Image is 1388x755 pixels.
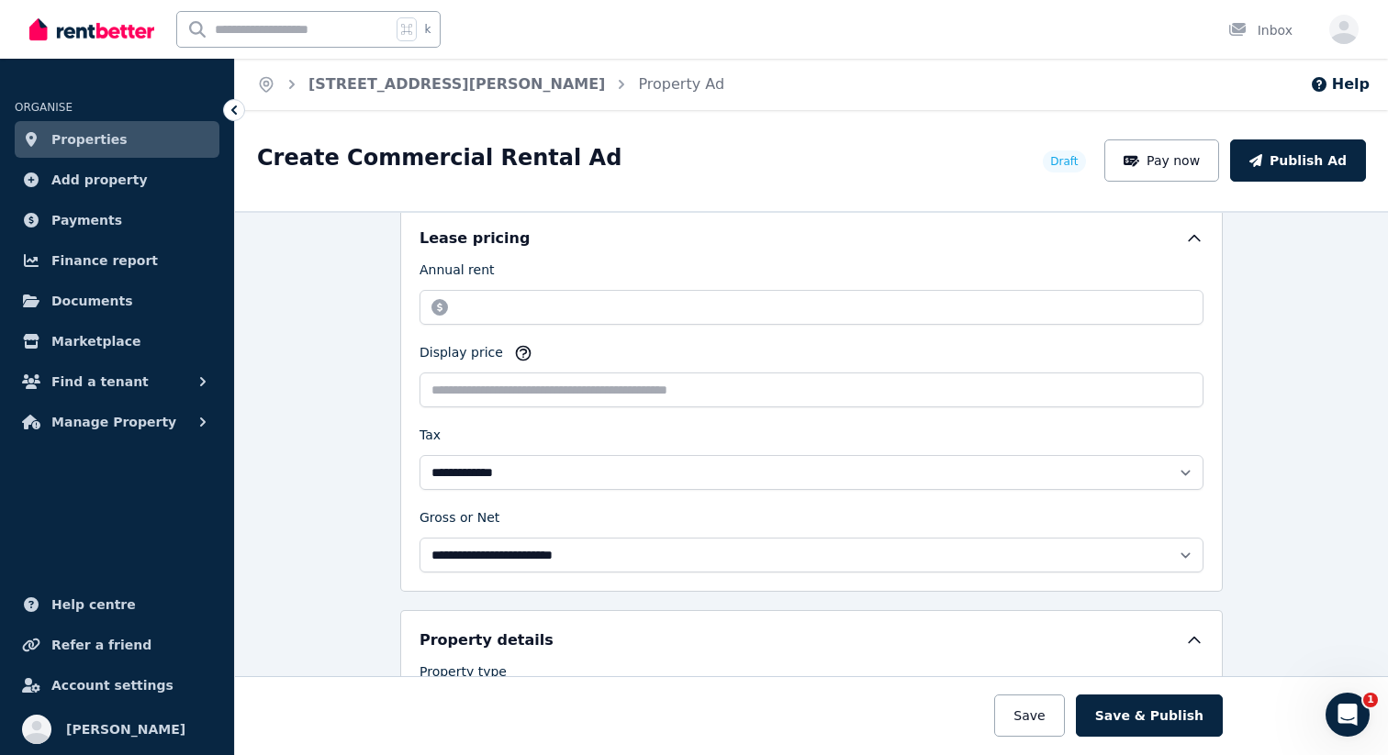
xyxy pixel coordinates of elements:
[51,411,176,433] span: Manage Property
[420,343,503,369] label: Display price
[15,101,73,114] span: ORGANISE
[51,290,133,312] span: Documents
[1310,73,1370,95] button: Help
[15,202,219,239] a: Payments
[51,128,128,150] span: Properties
[51,250,158,272] span: Finance report
[420,508,499,534] label: Gross or Net
[15,161,219,198] a: Add property
[51,634,151,656] span: Refer a friend
[29,16,154,43] img: RentBetter
[994,694,1064,737] button: Save
[235,59,746,110] nav: Breadcrumb
[1228,21,1293,39] div: Inbox
[420,261,495,286] label: Annual rent
[51,594,136,616] span: Help centre
[420,629,554,651] h5: Property details
[424,22,431,37] span: k
[308,75,605,93] a: [STREET_ADDRESS][PERSON_NAME]
[15,121,219,158] a: Properties
[420,228,530,250] h5: Lease pricing
[51,169,148,191] span: Add property
[15,363,219,400] button: Find a tenant
[1050,154,1078,169] span: Draft
[1230,139,1366,182] button: Publish Ad
[1076,694,1223,737] button: Save & Publish
[15,627,219,663] a: Refer a friend
[15,404,219,440] button: Manage Property
[1363,693,1378,707] span: 1
[1104,139,1220,182] button: Pay now
[51,674,173,696] span: Account settings
[15,283,219,319] a: Documents
[15,323,219,360] a: Marketplace
[1326,693,1370,737] iframe: Intercom live chat
[420,662,507,688] label: Property type
[15,586,219,623] a: Help centre
[15,667,219,704] a: Account settings
[420,426,441,451] label: Tax
[51,209,122,231] span: Payments
[51,330,140,352] span: Marketplace
[66,718,185,740] span: [PERSON_NAME]
[15,242,219,279] a: Finance report
[638,75,724,93] a: Property Ad
[51,371,149,393] span: Find a tenant
[257,143,621,172] h1: Create Commercial Rental Ad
